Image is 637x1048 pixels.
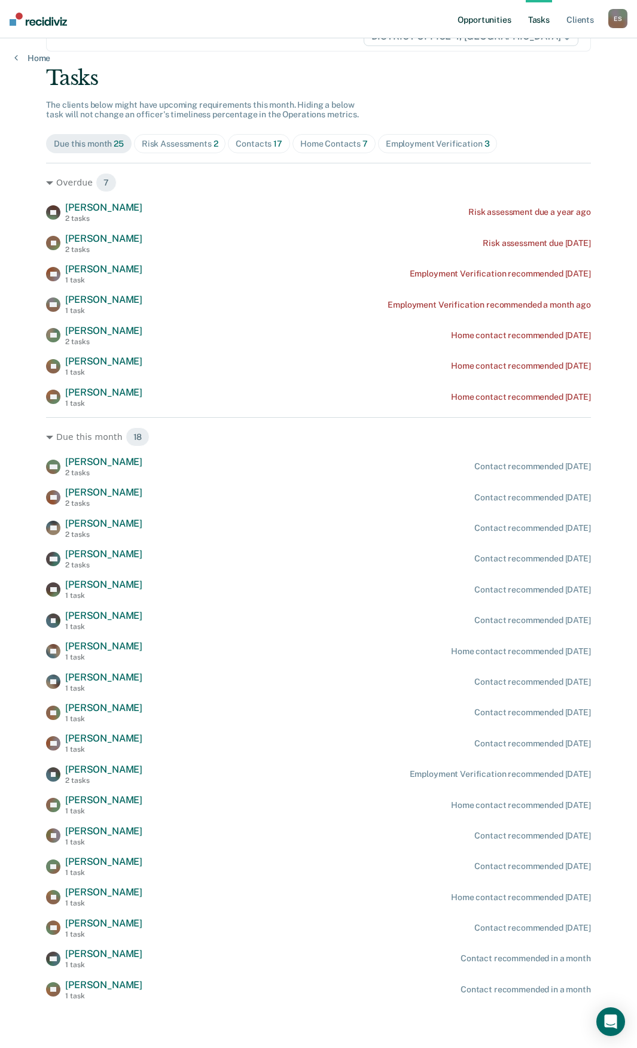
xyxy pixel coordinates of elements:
[65,948,142,959] span: [PERSON_NAME]
[65,399,142,408] div: 1 task
[474,677,590,687] div: Contact recommended [DATE]
[10,13,67,26] img: Recidiviz
[114,139,124,148] span: 25
[46,173,591,192] div: Overdue 7
[46,100,359,120] span: The clients below might have upcoming requirements this month. Hiding a below task will not chang...
[386,139,490,149] div: Employment Verification
[214,139,218,148] span: 2
[474,861,590,871] div: Contact recommended [DATE]
[65,745,142,754] div: 1 task
[65,764,142,775] span: [PERSON_NAME]
[410,269,591,279] div: Employment Verification recommended [DATE]
[474,923,590,933] div: Contact recommended [DATE]
[65,702,142,713] span: [PERSON_NAME]
[451,392,591,402] div: Home contact recommended [DATE]
[65,672,142,683] span: [PERSON_NAME]
[65,794,142,806] span: [PERSON_NAME]
[608,9,627,28] div: E S
[65,487,142,498] span: [PERSON_NAME]
[65,579,142,590] span: [PERSON_NAME]
[451,892,591,903] div: Home contact recommended [DATE]
[65,356,142,367] span: [PERSON_NAME]
[300,139,368,149] div: Home Contacts
[596,1007,625,1036] div: Open Intercom Messenger
[65,838,142,846] div: 1 task
[65,276,142,284] div: 1 task
[65,325,142,336] span: [PERSON_NAME]
[608,9,627,28] button: ES
[46,427,591,446] div: Due this month 18
[474,585,590,595] div: Contact recommended [DATE]
[65,868,142,877] div: 1 task
[65,622,142,631] div: 1 task
[451,330,591,341] div: Home contact recommended [DATE]
[65,548,142,560] span: [PERSON_NAME]
[65,387,142,398] span: [PERSON_NAME]
[65,610,142,621] span: [PERSON_NAME]
[65,807,142,815] div: 1 task
[65,233,142,244] span: [PERSON_NAME]
[474,461,590,472] div: Contact recommended [DATE]
[65,886,142,898] span: [PERSON_NAME]
[388,300,590,310] div: Employment Verification recommended a month ago
[65,202,142,213] span: [PERSON_NAME]
[14,53,50,63] a: Home
[65,733,142,744] span: [PERSON_NAME]
[65,992,142,1000] div: 1 task
[451,800,591,810] div: Home contact recommended [DATE]
[65,825,142,837] span: [PERSON_NAME]
[65,294,142,305] span: [PERSON_NAME]
[484,139,490,148] span: 3
[474,523,590,533] div: Contact recommended [DATE]
[65,368,142,376] div: 1 task
[65,918,142,929] span: [PERSON_NAME]
[474,739,590,749] div: Contact recommended [DATE]
[474,615,590,625] div: Contact recommended [DATE]
[468,207,591,217] div: Risk assessment due a year ago
[362,139,368,148] span: 7
[65,715,142,723] div: 1 task
[65,979,142,991] span: [PERSON_NAME]
[65,776,142,785] div: 2 tasks
[483,238,590,248] div: Risk assessment due [DATE]
[65,899,142,907] div: 1 task
[474,707,590,718] div: Contact recommended [DATE]
[65,456,142,467] span: [PERSON_NAME]
[126,427,150,446] span: 18
[65,214,142,223] div: 2 tasks
[65,469,142,477] div: 2 tasks
[65,561,142,569] div: 2 tasks
[474,831,590,841] div: Contact recommended [DATE]
[65,499,142,508] div: 2 tasks
[65,591,142,600] div: 1 task
[96,173,117,192] span: 7
[65,653,142,661] div: 1 task
[461,953,591,964] div: Contact recommended in a month
[65,961,142,969] div: 1 task
[451,361,591,371] div: Home contact recommended [DATE]
[65,930,142,938] div: 1 task
[461,985,591,995] div: Contact recommended in a month
[410,769,591,779] div: Employment Verification recommended [DATE]
[65,530,142,539] div: 2 tasks
[54,139,124,149] div: Due this month
[142,139,218,149] div: Risk Assessments
[65,245,142,254] div: 2 tasks
[65,306,142,315] div: 1 task
[65,518,142,529] span: [PERSON_NAME]
[46,66,591,90] div: Tasks
[65,263,142,275] span: [PERSON_NAME]
[474,554,590,564] div: Contact recommended [DATE]
[65,338,142,346] div: 2 tasks
[65,684,142,692] div: 1 task
[474,493,590,503] div: Contact recommended [DATE]
[451,646,591,657] div: Home contact recommended [DATE]
[65,640,142,652] span: [PERSON_NAME]
[65,856,142,867] span: [PERSON_NAME]
[236,139,282,149] div: Contacts
[273,139,282,148] span: 17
